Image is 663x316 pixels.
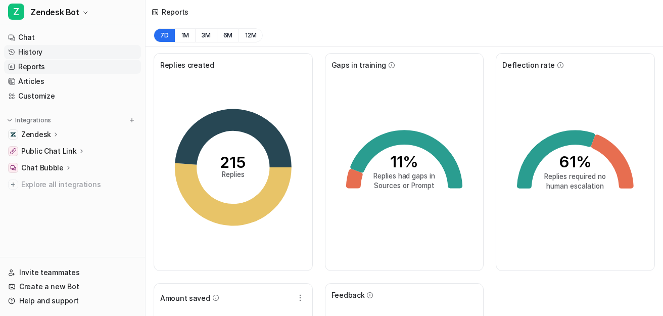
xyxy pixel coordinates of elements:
[160,293,210,303] span: Amount saved
[502,60,555,70] span: Deflection rate
[10,148,16,154] img: Public Chat Link
[154,28,175,42] button: 7D
[217,28,239,42] button: 6M
[10,165,16,171] img: Chat Bubble
[21,129,51,140] p: Zendesk
[195,28,217,42] button: 3M
[6,117,13,124] img: expand menu
[8,179,18,190] img: explore all integrations
[8,4,24,20] span: Z
[4,280,141,294] a: Create a new Bot
[331,60,387,70] span: Gaps in training
[4,265,141,280] a: Invite teammates
[4,74,141,88] a: Articles
[30,5,79,19] span: Zendesk Bot
[331,290,365,300] span: Feedback
[4,177,141,192] a: Explore all integrations
[10,131,16,138] img: Zendesk
[21,146,77,156] p: Public Chat Link
[4,115,54,125] button: Integrations
[545,172,606,180] tspan: Replies required no
[559,152,592,171] tspan: 61%
[15,116,51,124] p: Integrations
[220,153,246,171] tspan: 215
[4,89,141,103] a: Customize
[374,182,435,190] tspan: Sources or Prompt
[4,30,141,44] a: Chat
[128,117,135,124] img: menu_add.svg
[222,170,245,178] tspan: Replies
[4,60,141,74] a: Reports
[162,7,188,17] div: Reports
[373,172,435,180] tspan: Replies had gaps in
[21,163,64,173] p: Chat Bubble
[160,60,214,70] span: Replies created
[175,28,196,42] button: 1M
[239,28,263,42] button: 12M
[390,152,418,171] tspan: 11%
[4,294,141,308] a: Help and support
[547,182,604,190] tspan: human escalation
[4,45,141,59] a: History
[21,176,137,193] span: Explore all integrations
